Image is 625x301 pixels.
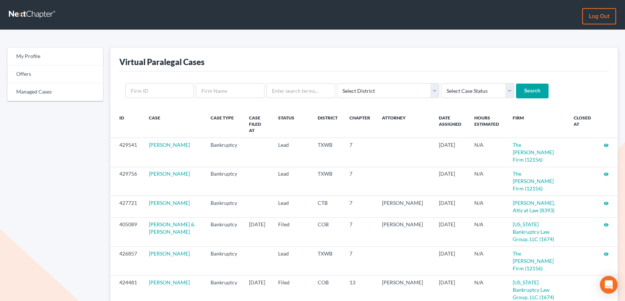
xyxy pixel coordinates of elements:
td: Lead [272,167,311,196]
a: The [PERSON_NAME] Firm (12156) [513,250,554,271]
td: N/A [468,167,506,196]
td: 7 [344,217,376,246]
td: Bankruptcy [205,217,243,246]
a: Log out [582,8,616,24]
th: Attorney [376,110,433,138]
td: Filed [272,217,311,246]
a: [PERSON_NAME] [149,200,190,206]
td: [PERSON_NAME] [376,217,433,246]
td: TXWB [312,167,344,196]
td: Lead [272,196,311,217]
td: [DATE] [433,167,468,196]
a: [PERSON_NAME] & [PERSON_NAME] [149,221,195,235]
div: Open Intercom Messenger [600,276,618,294]
th: Case Type [205,110,243,138]
input: Firm ID [125,83,194,98]
td: N/A [468,196,506,217]
th: Case [143,110,205,138]
i: visibility [604,251,609,257]
a: visibility [604,170,609,177]
td: COB [312,217,344,246]
i: visibility [604,201,609,206]
th: Case Filed At [243,110,273,138]
td: 7 [344,196,376,217]
th: District [312,110,344,138]
td: [DATE] [433,217,468,246]
input: Enter search terms... [266,83,335,98]
a: Managed Cases [7,83,103,101]
div: Virtual Paralegal Cases [119,57,205,67]
th: Closed at [568,110,598,138]
th: ID [110,110,143,138]
a: [PERSON_NAME], Atty at Law (8393) [513,200,555,213]
a: [US_STATE] Bankruptcy Law Group, LLC (1674) [513,221,554,242]
input: Search [516,84,549,98]
a: [PERSON_NAME] [149,170,190,177]
td: N/A [468,217,506,246]
td: 7 [344,167,376,196]
td: 7 [344,138,376,167]
td: 427721 [110,196,143,217]
a: visibility [604,221,609,227]
td: [DATE] [433,138,468,167]
td: Bankruptcy [205,138,243,167]
a: [US_STATE] Bankruptcy Law Group, LLC (1674) [513,279,554,300]
a: [PERSON_NAME] [149,142,190,148]
input: Firm Name [196,83,264,98]
td: Bankruptcy [205,196,243,217]
td: 7 [344,247,376,275]
a: My Profile [7,48,103,65]
td: Bankruptcy [205,167,243,196]
a: [PERSON_NAME] [149,250,190,257]
a: Offers [7,65,103,83]
a: The [PERSON_NAME] Firm (12156) [513,170,554,192]
th: Chapter [344,110,376,138]
td: N/A [468,138,506,167]
a: visibility [604,200,609,206]
th: Hours Estimated [468,110,506,138]
th: Status [272,110,311,138]
a: visibility [604,250,609,257]
td: [DATE] [433,247,468,275]
i: visibility [604,222,609,227]
a: The [PERSON_NAME] Firm (12156) [513,142,554,163]
td: 429756 [110,167,143,196]
td: Lead [272,138,311,167]
td: [PERSON_NAME] [376,196,433,217]
td: N/A [468,247,506,275]
td: TXWB [312,247,344,275]
td: TXWB [312,138,344,167]
i: visibility [604,143,609,148]
td: 405089 [110,217,143,246]
td: 429541 [110,138,143,167]
td: [DATE] [433,196,468,217]
a: [PERSON_NAME] [149,279,190,285]
td: 426857 [110,247,143,275]
td: Bankruptcy [205,247,243,275]
td: Lead [272,247,311,275]
td: CTB [312,196,344,217]
a: visibility [604,142,609,148]
th: Date Assigned [433,110,468,138]
td: [DATE] [243,217,273,246]
th: Firm [507,110,568,138]
i: visibility [604,172,609,177]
